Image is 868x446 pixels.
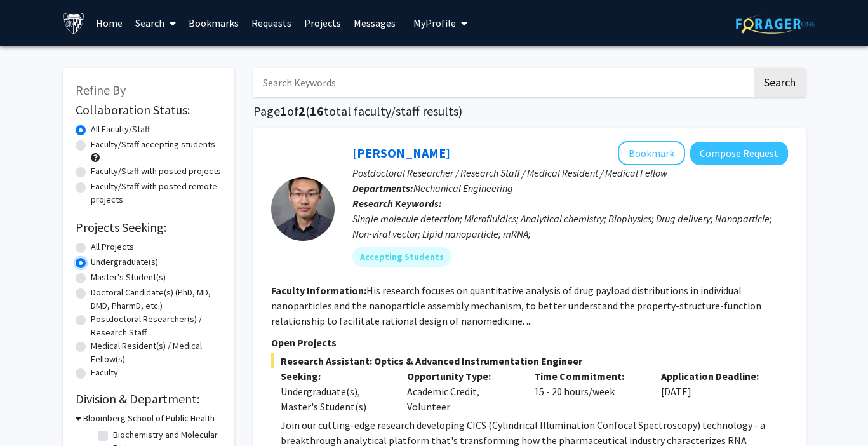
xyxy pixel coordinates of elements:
[76,220,222,235] h2: Projects Seeking:
[245,1,298,45] a: Requests
[91,255,158,269] label: Undergraduate(s)
[91,271,166,284] label: Master's Student(s)
[281,384,389,414] div: Undergraduate(s), Master's Student(s)
[91,286,222,313] label: Doctoral Candidate(s) (PhD, MD, DMD, PharmD, etc.)
[91,313,222,339] label: Postdoctoral Researcher(s) / Research Staff
[76,82,126,98] span: Refine By
[90,1,129,45] a: Home
[754,68,806,97] button: Search
[129,1,182,45] a: Search
[76,102,222,118] h2: Collaboration Status:
[736,14,815,34] img: ForagerOne Logo
[91,240,134,253] label: All Projects
[413,182,513,194] span: Mechanical Engineering
[407,368,515,384] p: Opportunity Type:
[182,1,245,45] a: Bookmarks
[271,335,788,350] p: Open Projects
[352,182,413,194] b: Departments:
[271,353,788,368] span: Research Assistant: Optics & Advanced Instrumentation Engineer
[253,68,752,97] input: Search Keywords
[397,368,524,414] div: Academic Credit, Volunteer
[534,368,642,384] p: Time Commitment:
[280,103,287,119] span: 1
[91,123,150,136] label: All Faculty/Staff
[651,368,778,414] div: [DATE]
[618,141,685,165] button: Add Sixuan Li to Bookmarks
[91,138,215,151] label: Faculty/Staff accepting students
[347,1,402,45] a: Messages
[271,284,761,327] fg-read-more: His research focuses on quantitative analysis of drug payload distributions in individual nanopar...
[63,12,85,34] img: Johns Hopkins University Logo
[91,339,222,366] label: Medical Resident(s) / Medical Fellow(s)
[298,103,305,119] span: 2
[352,145,450,161] a: [PERSON_NAME]
[524,368,651,414] div: 15 - 20 hours/week
[298,1,347,45] a: Projects
[83,412,215,425] h3: Bloomberg School of Public Health
[352,247,451,267] mat-chip: Accepting Students
[352,165,788,180] p: Postdoctoral Researcher / Research Staff / Medical Resident / Medical Fellow
[413,17,456,29] span: My Profile
[91,180,222,206] label: Faculty/Staff with posted remote projects
[91,366,118,379] label: Faculty
[271,284,366,297] b: Faculty Information:
[281,368,389,384] p: Seeking:
[352,197,442,210] b: Research Keywords:
[76,391,222,407] h2: Division & Department:
[91,165,221,178] label: Faculty/Staff with posted projects
[310,103,324,119] span: 16
[352,211,788,241] div: Single molecule detection; Microfluidics; Analytical chemistry; Biophysics; Drug delivery; Nanopa...
[661,368,769,384] p: Application Deadline:
[10,389,54,436] iframe: Chat
[690,142,788,165] button: Compose Request to Sixuan Li
[253,104,806,119] h1: Page of ( total faculty/staff results)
